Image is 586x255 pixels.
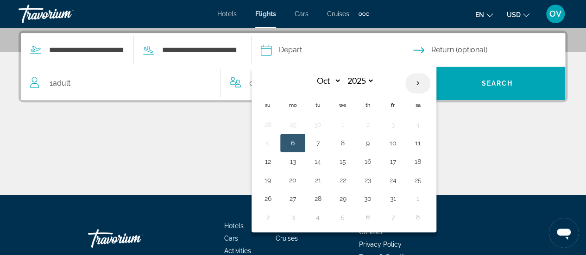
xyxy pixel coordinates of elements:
[310,174,325,187] button: Day 21
[360,118,375,131] button: Day 2
[19,2,111,26] a: Travorium
[410,174,425,187] button: Day 25
[360,137,375,149] button: Day 9
[549,218,579,248] iframe: Кнопка запуска окна обмена сообщениями
[285,155,300,168] button: Day 13
[310,155,325,168] button: Day 14
[549,9,561,19] span: OV
[481,80,513,87] span: Search
[410,155,425,168] button: Day 18
[360,174,375,187] button: Day 23
[385,211,400,224] button: Day 7
[385,155,400,168] button: Day 17
[285,211,300,224] button: Day 3
[276,235,298,242] a: Cruises
[360,155,375,168] button: Day 16
[260,192,275,205] button: Day 26
[543,4,567,24] button: User Menu
[260,174,275,187] button: Day 19
[385,192,400,205] button: Day 31
[260,155,275,168] button: Day 12
[310,211,325,224] button: Day 4
[335,174,350,187] button: Day 22
[285,192,300,205] button: Day 27
[405,73,430,94] button: Next month
[260,137,275,149] button: Day 5
[359,6,369,21] button: Extra navigation items
[224,222,244,230] a: Hotels
[475,8,493,21] button: Change language
[285,174,300,187] button: Day 20
[413,33,566,67] button: Return date
[335,211,350,224] button: Day 5
[249,77,281,90] span: 0
[260,118,275,131] button: Day 28
[359,241,402,248] a: Privacy Policy
[385,174,400,187] button: Day 24
[360,211,375,224] button: Day 6
[335,137,350,149] button: Day 8
[21,33,565,100] div: Search widget
[255,10,276,18] a: Flights
[335,118,350,131] button: Day 1
[410,118,425,131] button: Day 4
[217,10,237,18] a: Hotels
[344,73,374,89] select: Select year
[410,137,425,149] button: Day 11
[310,118,325,131] button: Day 30
[507,8,529,21] button: Change currency
[410,192,425,205] button: Day 1
[429,67,565,100] button: Search
[431,44,487,56] span: Return (optional)
[385,137,400,149] button: Day 10
[327,10,349,18] a: Cruises
[295,10,309,18] a: Cars
[335,192,350,205] button: Day 29
[311,73,341,89] select: Select month
[475,11,484,19] span: en
[335,155,350,168] button: Day 15
[53,79,70,87] span: Adult
[224,235,238,242] a: Cars
[50,77,70,90] span: 1
[224,247,251,255] a: Activities
[285,118,300,131] button: Day 29
[88,224,181,252] a: Travorium
[310,137,325,149] button: Day 7
[21,67,429,100] button: Travelers: 1 adult, 0 children
[285,137,300,149] button: Day 6
[410,211,425,224] button: Day 8
[360,192,375,205] button: Day 30
[261,33,413,67] button: Depart date
[507,11,521,19] span: USD
[260,211,275,224] button: Day 2
[385,118,400,131] button: Day 3
[310,192,325,205] button: Day 28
